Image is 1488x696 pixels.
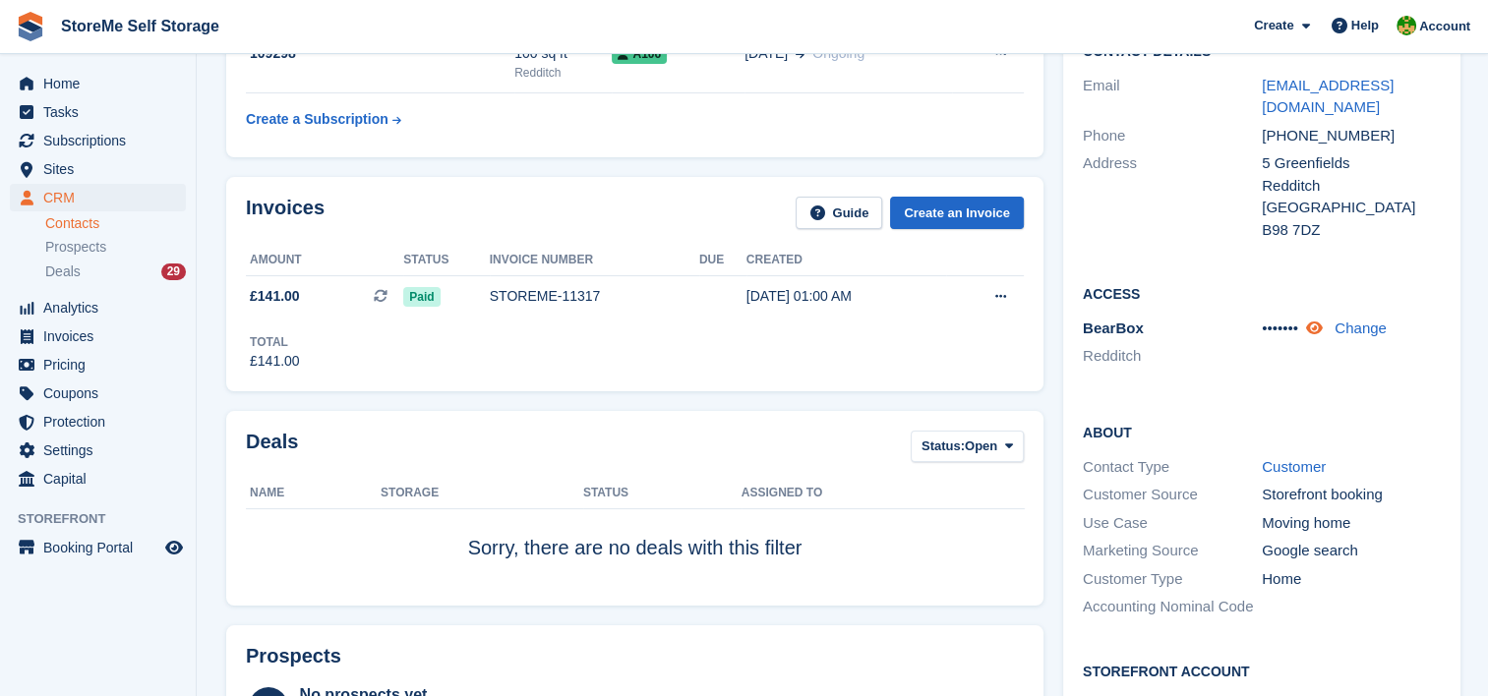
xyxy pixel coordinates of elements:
th: Due [699,245,746,276]
div: Address [1083,152,1262,241]
h2: Prospects [246,645,341,667]
div: Total [250,333,300,351]
div: Accounting Nominal Code [1083,596,1262,618]
div: Create a Subscription [246,109,388,130]
span: Paid [403,287,440,307]
a: [EMAIL_ADDRESS][DOMAIN_NAME] [1262,77,1394,116]
th: Name [246,478,381,509]
div: Email [1083,75,1262,119]
span: CRM [43,184,161,211]
div: STOREME-11317 [490,286,699,307]
span: Account [1419,17,1470,36]
img: stora-icon-8386f47178a22dfd0bd8f6a31ec36ba5ce8667c1dd55bd0f319d3a0aa187defe.svg [16,12,45,41]
h2: Invoices [246,197,325,229]
a: menu [10,379,186,407]
a: menu [10,465,186,493]
a: Customer [1262,458,1326,475]
a: Create an Invoice [890,197,1024,229]
span: Capital [43,465,161,493]
div: 5 Greenfields [1262,152,1441,175]
div: £141.00 [250,351,300,372]
a: menu [10,436,186,464]
a: menu [10,351,186,378]
span: Tasks [43,98,161,126]
h2: About [1083,422,1441,441]
span: Status: [922,436,965,456]
span: Invoices [43,322,161,350]
a: menu [10,322,186,350]
a: menu [10,534,186,561]
a: Create a Subscription [246,101,401,138]
div: 29 [161,263,186,280]
span: Create [1254,16,1293,35]
th: Storage [381,478,583,509]
div: Customer Type [1083,568,1262,591]
a: Preview store [162,536,186,559]
a: Change [1335,319,1387,336]
span: A106 [612,44,667,64]
span: Pricing [43,351,161,378]
div: Redditch [514,64,612,82]
span: Analytics [43,294,161,321]
div: Storefront booking [1262,484,1441,506]
div: Marketing Source [1083,540,1262,562]
span: Subscriptions [43,127,161,154]
div: [GEOGRAPHIC_DATA] [1262,197,1441,219]
span: Sites [43,155,161,183]
div: 109298 [246,43,514,64]
a: menu [10,70,186,97]
span: Coupons [43,379,161,407]
span: Storefront [18,509,196,529]
a: Deals 29 [45,261,186,282]
div: Redditch [1262,175,1441,198]
span: Open [965,436,997,456]
th: Status [403,245,490,276]
span: Booking Portal [43,534,161,561]
span: £141.00 [250,286,300,307]
div: [PHONE_NUMBER] [1262,125,1441,147]
span: BearBox [1083,319,1144,336]
div: 100 sq ft [514,43,612,64]
th: Status [583,478,742,509]
a: menu [10,127,186,154]
div: Phone [1083,125,1262,147]
div: B98 7DZ [1262,219,1441,242]
a: menu [10,294,186,321]
h2: Deals [246,431,298,467]
a: menu [10,155,186,183]
a: menu [10,98,186,126]
a: Contacts [45,214,186,233]
span: Protection [43,408,161,435]
li: Redditch [1083,345,1262,368]
th: Amount [246,245,403,276]
span: Settings [43,436,161,464]
span: Prospects [45,238,106,257]
div: Customer Source [1083,484,1262,506]
a: Guide [796,197,882,229]
th: Assigned to [742,478,1024,509]
a: menu [10,184,186,211]
a: Prospects [45,237,186,258]
span: Home [43,70,161,97]
a: menu [10,408,186,435]
div: [DATE] 01:00 AM [746,286,946,307]
div: Google search [1262,540,1441,562]
span: ••••••• [1262,319,1298,336]
span: Help [1351,16,1379,35]
div: Contact Type [1083,456,1262,479]
span: Sorry, there are no deals with this filter [468,537,803,558]
a: StoreMe Self Storage [53,10,227,42]
h2: Access [1083,283,1441,303]
div: Home [1262,568,1441,591]
img: StorMe [1397,16,1416,35]
span: Deals [45,262,81,281]
div: Use Case [1083,512,1262,535]
button: Status: Open [911,431,1024,463]
th: Invoice number [490,245,699,276]
div: Moving home [1262,512,1441,535]
th: Created [746,245,946,276]
span: Ongoing [812,45,864,61]
span: [DATE] [744,43,788,64]
h2: Storefront Account [1083,661,1441,680]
